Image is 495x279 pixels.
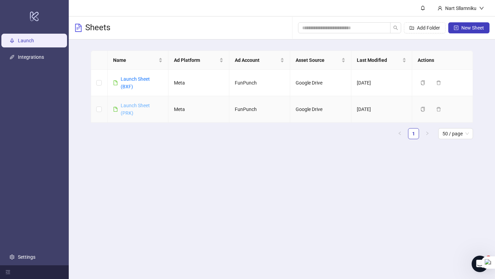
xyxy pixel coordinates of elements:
span: down [479,6,484,11]
a: Settings [18,254,35,260]
td: Meta [168,70,229,96]
button: left [394,128,405,139]
th: Actions [412,51,473,70]
span: folder-add [409,25,414,30]
li: 1 [408,128,419,139]
span: New Sheet [461,25,484,31]
button: Add Folder [404,22,445,33]
a: Integrations [18,54,44,60]
th: Ad Platform [168,51,229,70]
button: right [422,128,433,139]
span: delete [436,80,441,85]
span: Last Modified [357,56,401,64]
button: New Sheet [448,22,489,33]
td: FunPunch [229,96,290,123]
span: menu-fold [5,270,10,275]
span: file-text [74,24,82,32]
span: search [393,25,398,30]
h3: Sheets [85,22,110,33]
a: Launch [18,38,34,43]
span: copy [420,80,425,85]
li: Next Page [422,128,433,139]
span: Ad Account [235,56,279,64]
span: Asset Source [296,56,340,64]
span: left [398,131,402,135]
span: file [113,80,118,85]
span: copy [420,107,425,112]
span: Ad Platform [174,56,218,64]
span: user [438,6,442,11]
a: Launch Sheet (BXF) [121,76,150,89]
a: Launch Sheet (PRK) [121,103,150,116]
span: right [425,131,429,135]
td: Meta [168,96,229,123]
th: Last Modified [351,51,412,70]
iframe: Intercom live chat [472,256,488,272]
span: bell [420,5,425,10]
div: Nart Sllamniku [442,4,479,12]
td: Google Drive [290,70,351,96]
td: [DATE] [351,70,412,96]
span: plus-square [454,25,459,30]
div: Page Size [438,128,473,139]
td: FunPunch [229,70,290,96]
span: 50 / page [442,129,469,139]
span: file [113,107,118,112]
span: Name [113,56,157,64]
a: 1 [408,129,419,139]
td: Google Drive [290,96,351,123]
th: Asset Source [290,51,351,70]
span: Add Folder [417,25,440,31]
td: [DATE] [351,96,412,123]
span: 4 [486,256,491,261]
span: delete [436,107,441,112]
li: Previous Page [394,128,405,139]
th: Ad Account [229,51,290,70]
th: Name [108,51,168,70]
